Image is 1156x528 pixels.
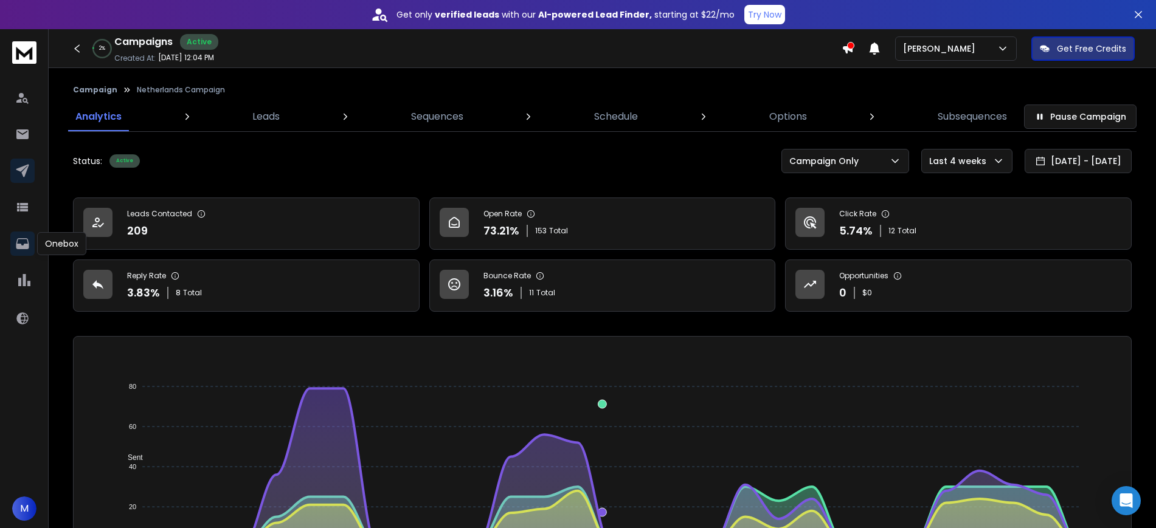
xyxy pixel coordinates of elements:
[535,226,547,236] span: 153
[137,85,225,95] p: Netherlands Campaign
[129,383,136,390] tspan: 80
[37,232,86,255] div: Onebox
[594,109,638,124] p: Schedule
[158,53,214,63] p: [DATE] 12:04 PM
[862,288,872,298] p: $ 0
[75,109,122,124] p: Analytics
[127,222,148,239] p: 209
[129,463,136,470] tspan: 40
[903,43,980,55] p: [PERSON_NAME]
[411,109,463,124] p: Sequences
[252,109,280,124] p: Leads
[1031,36,1135,61] button: Get Free Credits
[839,271,888,281] p: Opportunities
[888,226,895,236] span: 12
[785,197,1132,250] a: Click Rate5.74%12Total
[109,154,140,168] div: Active
[127,271,166,281] p: Reply Rate
[73,197,420,250] a: Leads Contacted209
[245,102,287,131] a: Leads
[483,209,522,219] p: Open Rate
[73,85,117,95] button: Campaign
[587,102,645,131] a: Schedule
[429,197,776,250] a: Open Rate73.21%153Total
[73,259,420,312] a: Reply Rate3.83%8Total
[12,496,36,521] button: M
[789,155,864,167] p: Campaign Only
[129,503,136,510] tspan: 20
[930,102,1014,131] a: Subsequences
[119,453,143,462] span: Sent
[769,109,807,124] p: Options
[73,155,102,167] p: Status:
[898,226,916,236] span: Total
[12,41,36,64] img: logo
[396,9,735,21] p: Get only with our starting at $22/mo
[68,102,129,131] a: Analytics
[127,284,160,301] p: 3.83 %
[839,222,873,239] p: 5.74 %
[404,102,471,131] a: Sequences
[180,34,218,50] div: Active
[99,45,105,52] p: 2 %
[785,259,1132,312] a: Opportunities0$0
[748,9,781,21] p: Try Now
[114,35,173,49] h1: Campaigns
[744,5,785,24] button: Try Now
[183,288,202,298] span: Total
[1025,149,1132,173] button: [DATE] - [DATE]
[938,109,1007,124] p: Subsequences
[549,226,568,236] span: Total
[176,288,181,298] span: 8
[435,9,499,21] strong: verified leads
[1024,105,1137,129] button: Pause Campaign
[529,288,534,298] span: 11
[129,423,136,430] tspan: 60
[929,155,991,167] p: Last 4 weeks
[127,209,192,219] p: Leads Contacted
[762,102,814,131] a: Options
[429,259,776,312] a: Bounce Rate3.16%11Total
[1057,43,1126,55] p: Get Free Credits
[1112,486,1141,515] div: Open Intercom Messenger
[536,288,555,298] span: Total
[538,9,652,21] strong: AI-powered Lead Finder,
[483,271,531,281] p: Bounce Rate
[839,284,846,301] p: 0
[483,222,519,239] p: 73.21 %
[839,209,876,219] p: Click Rate
[114,53,156,63] p: Created At:
[483,284,513,301] p: 3.16 %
